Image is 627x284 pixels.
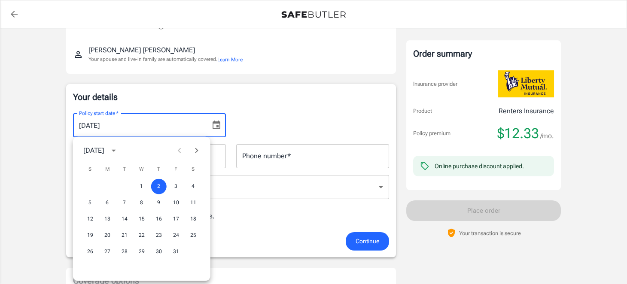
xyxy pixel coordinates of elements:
[499,106,554,116] p: Renters Insurance
[134,211,149,227] button: 15
[188,142,205,159] button: Next month
[151,228,167,243] button: 23
[168,179,184,194] button: 3
[435,162,524,170] div: Online purchase discount applied.
[186,211,201,227] button: 18
[168,195,184,211] button: 10
[82,161,98,178] span: Sunday
[117,211,132,227] button: 14
[100,211,115,227] button: 13
[107,143,121,158] button: calendar view is open, switch to year view
[151,195,167,211] button: 9
[73,113,204,137] input: MM/DD/YYYY
[208,117,225,134] button: Choose date, selected date is Oct 2, 2025
[82,211,98,227] button: 12
[134,179,149,194] button: 1
[413,47,554,60] div: Order summary
[100,244,115,260] button: 27
[168,244,184,260] button: 31
[540,130,554,142] span: /mo.
[413,129,450,138] p: Policy premium
[134,228,149,243] button: 22
[82,244,98,260] button: 26
[117,244,132,260] button: 28
[117,161,132,178] span: Tuesday
[151,244,167,260] button: 30
[186,228,201,243] button: 25
[236,144,389,168] input: Enter number
[88,55,243,63] p: Your spouse and live-in family are automatically covered.
[151,179,167,194] button: 2
[79,109,119,117] label: Policy start date
[134,161,149,178] span: Wednesday
[498,70,554,97] img: Liberty Mutual
[117,228,132,243] button: 21
[100,228,115,243] button: 20
[151,161,167,178] span: Thursday
[134,195,149,211] button: 8
[134,244,149,260] button: 29
[151,211,167,227] button: 16
[117,195,132,211] button: 7
[6,6,23,23] a: back to quotes
[73,91,389,103] p: Your details
[88,45,195,55] p: [PERSON_NAME] [PERSON_NAME]
[82,228,98,243] button: 19
[186,179,201,194] button: 4
[100,195,115,211] button: 6
[168,211,184,227] button: 17
[168,228,184,243] button: 24
[100,161,115,178] span: Monday
[186,195,201,211] button: 11
[82,195,98,211] button: 5
[413,107,432,115] p: Product
[459,229,521,237] p: Your transaction is secure
[356,236,379,247] span: Continue
[168,161,184,178] span: Friday
[281,11,346,18] img: Back to quotes
[83,145,104,156] div: [DATE]
[413,80,457,88] p: Insurance provider
[346,232,389,251] button: Continue
[497,125,539,142] span: $12.33
[186,161,201,178] span: Saturday
[217,56,243,63] button: Learn More
[73,49,83,60] svg: Insured person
